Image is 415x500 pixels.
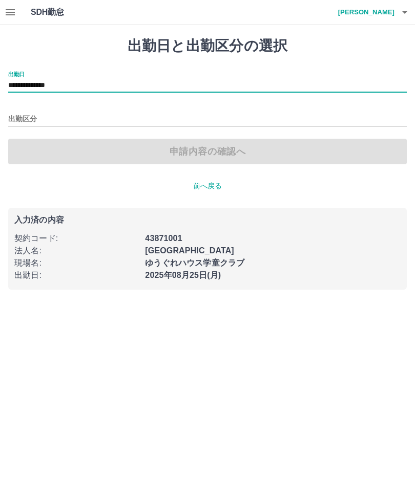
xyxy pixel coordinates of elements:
b: 43871001 [145,234,182,243]
h1: 出勤日と出勤区分の選択 [8,37,407,55]
b: [GEOGRAPHIC_DATA] [145,246,234,255]
p: 出勤日 : [14,269,139,281]
label: 出勤日 [8,70,25,78]
p: 法人名 : [14,245,139,257]
p: 契約コード : [14,232,139,245]
p: 現場名 : [14,257,139,269]
b: ゆうぐれハウス学童クラブ [145,258,244,267]
b: 2025年08月25日(月) [145,271,221,279]
p: 前へ戻る [8,181,407,191]
p: 入力済の内容 [14,216,401,224]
